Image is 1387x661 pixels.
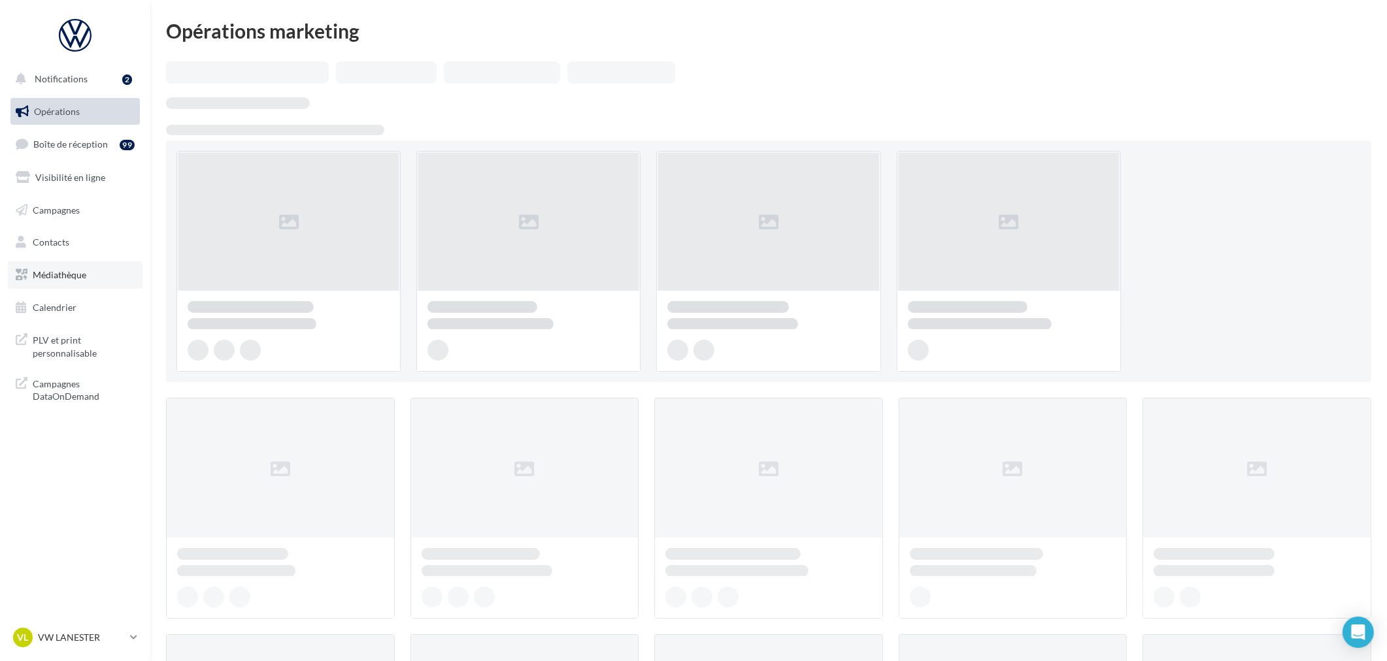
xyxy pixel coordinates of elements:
span: Opérations [34,106,80,117]
div: 99 [120,140,135,150]
span: Campagnes DataOnDemand [33,375,135,403]
a: Campagnes [8,197,142,224]
a: Campagnes DataOnDemand [8,370,142,408]
span: Médiathèque [33,269,86,280]
button: Notifications 2 [8,65,137,93]
span: PLV et print personnalisable [33,331,135,359]
a: VL VW LANESTER [10,625,140,650]
div: 2 [122,74,132,85]
a: Contacts [8,229,142,256]
span: VL [18,631,29,644]
span: Boîte de réception [33,138,108,150]
a: Visibilité en ligne [8,164,142,191]
a: Calendrier [8,294,142,321]
a: Médiathèque [8,261,142,289]
a: PLV et print personnalisable [8,326,142,364]
span: Visibilité en ligne [35,172,105,183]
div: Opérations marketing [166,21,1371,40]
span: Notifications [35,73,88,84]
p: VW LANESTER [38,631,125,644]
div: Open Intercom Messenger [1343,617,1374,648]
span: Calendrier [33,302,76,313]
span: Contacts [33,236,69,248]
span: Campagnes [33,204,80,215]
a: Boîte de réception99 [8,130,142,158]
a: Opérations [8,98,142,125]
